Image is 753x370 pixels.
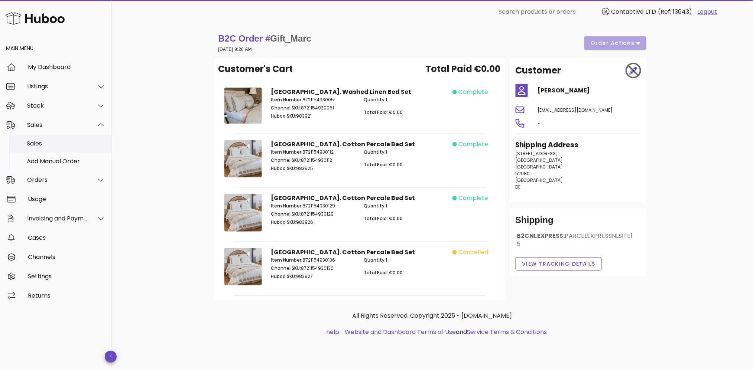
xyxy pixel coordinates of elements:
[426,62,501,76] span: Total Paid €0.00
[458,88,488,96] span: complete
[522,260,596,268] span: View Tracking details
[364,109,403,115] span: Total Paid: €0.00
[658,7,692,16] span: (Ref: 13643)
[271,248,415,256] strong: [GEOGRAPHIC_DATA]. Cotton Percale Bed Set
[224,194,262,231] img: Product Image
[271,113,355,119] p: 983921
[28,234,106,241] div: Cases
[270,33,312,43] span: Gift_Marc
[516,157,563,163] span: [GEOGRAPHIC_DATA]
[364,149,448,155] p: 1
[516,184,521,190] span: DE
[516,214,640,232] div: Shipping
[27,215,88,222] div: Invoicing and Payments
[27,140,106,147] div: Sales
[516,150,558,157] span: [STREET_ADDRESS]
[218,33,312,43] strong: B2C Order #
[467,328,547,336] a: Service Terms & Conditions
[271,157,301,163] span: Channel SKU:
[364,215,403,222] span: Total Paid: €0.00
[271,273,355,280] p: 983927
[271,257,355,263] p: 8721154930136
[224,140,262,177] img: Product Image
[27,102,88,109] div: Stock
[516,232,640,254] div: B2CNLEXPRESS:
[271,105,355,111] p: 8721154930051
[271,96,302,103] span: Item Number:
[271,273,296,279] span: Huboo SKU:
[271,157,355,164] p: 8721154930112
[28,273,106,280] div: Settings
[224,248,262,285] img: Product Image
[220,311,645,320] p: All Rights Reserved. Copyright 2025 - [DOMAIN_NAME]
[516,64,561,77] h2: Customer
[364,96,448,103] p: 1
[342,328,547,337] li: and
[364,96,386,103] span: Quantity:
[516,257,602,271] button: View Tracking details
[458,248,488,257] span: cancelled
[364,269,403,276] span: Total Paid: €0.00
[28,196,106,203] div: Usage
[27,121,88,128] div: Sales
[224,88,262,124] img: Product Image
[271,211,301,217] span: Channel SKU:
[698,7,717,16] a: Logout
[271,113,296,119] span: Huboo SKU:
[516,164,563,170] span: [GEOGRAPHIC_DATA]
[326,328,339,336] a: help
[271,105,301,111] span: Channel SKU:
[271,140,415,148] strong: [GEOGRAPHIC_DATA]. Cotton Percale Bed Set
[364,257,386,263] span: Quantity:
[364,149,386,155] span: Quantity:
[218,62,293,76] span: Customer's Cart
[516,177,563,183] span: [GEOGRAPHIC_DATA]
[516,140,640,150] h3: Shipping Address
[538,120,541,127] span: -
[271,149,355,155] p: 8721154930112
[364,203,386,209] span: Quantity:
[27,176,88,183] div: Orders
[364,203,448,209] p: 1
[364,161,403,168] span: Total Paid: €0.00
[271,165,355,172] p: 983925
[271,219,355,226] p: 983926
[271,96,355,103] p: 8721154930051
[538,107,613,113] span: [EMAIL_ADDRESS][DOMAIN_NAME]
[27,83,88,90] div: Listings
[516,170,530,177] span: 52080
[345,328,456,336] a: Website and Dashboard Terms of Use
[271,194,415,202] strong: [GEOGRAPHIC_DATA]. Cotton Percale Bed Set
[271,203,355,209] p: 8721154930129
[611,7,656,16] span: Contactive LTD
[5,10,65,26] img: Huboo Logo
[27,158,106,165] div: Add Manual Order
[28,253,106,261] div: Channels
[517,232,633,248] span: PARCELEXPRESSNLSITE15
[218,47,252,52] small: [DATE] 9:26 AM
[364,257,448,263] p: 1
[271,211,355,217] p: 8721154930129
[538,86,640,95] h4: [PERSON_NAME]
[271,165,296,171] span: Huboo SKU:
[271,265,301,271] span: Channel SKU:
[458,140,488,149] span: complete
[271,257,302,263] span: Item Number:
[271,149,302,155] span: Item Number:
[271,203,302,209] span: Item Number:
[28,63,106,71] div: My Dashboard
[271,265,355,272] p: 8721154930136
[271,88,412,96] strong: [GEOGRAPHIC_DATA]. Washed Linen Bed Set
[271,219,296,225] span: Huboo SKU:
[28,292,106,299] div: Returns
[458,194,488,203] span: complete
